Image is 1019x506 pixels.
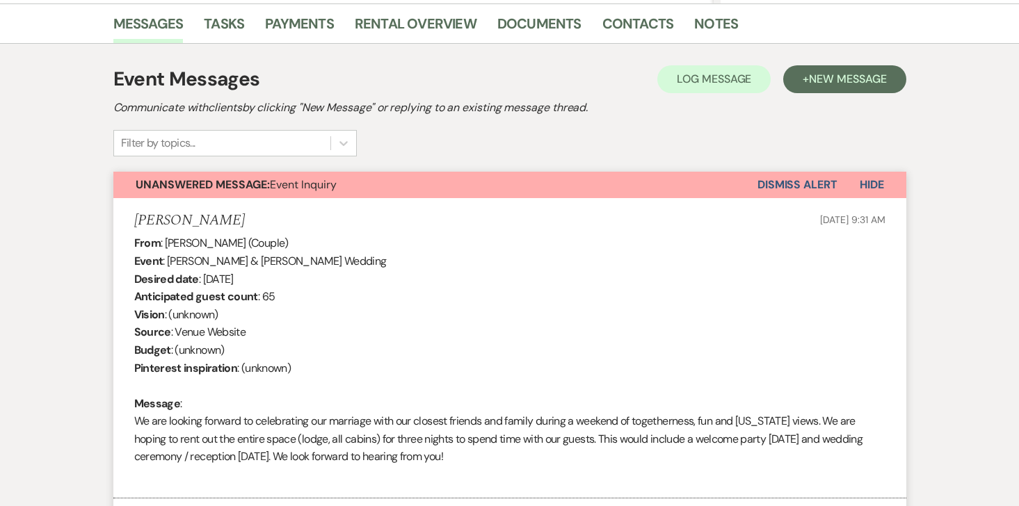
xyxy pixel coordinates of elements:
[497,13,581,43] a: Documents
[134,343,171,357] b: Budget
[355,13,476,43] a: Rental Overview
[113,13,184,43] a: Messages
[134,234,885,483] div: : [PERSON_NAME] (Couple) : [PERSON_NAME] & [PERSON_NAME] Wedding : [DATE] : 65 : (unknown) : Venu...
[134,272,199,286] b: Desired date
[757,172,837,198] button: Dismiss Alert
[134,361,238,375] b: Pinterest inspiration
[134,307,165,322] b: Vision
[677,72,751,86] span: Log Message
[860,177,884,192] span: Hide
[809,72,886,86] span: New Message
[204,13,244,43] a: Tasks
[134,236,161,250] b: From
[783,65,906,93] button: +New Message
[837,172,906,198] button: Hide
[136,177,337,192] span: Event Inquiry
[602,13,674,43] a: Contacts
[113,65,260,94] h1: Event Messages
[113,172,757,198] button: Unanswered Message:Event Inquiry
[134,212,245,229] h5: [PERSON_NAME]
[657,65,771,93] button: Log Message
[820,213,885,226] span: [DATE] 9:31 AM
[134,289,258,304] b: Anticipated guest count
[136,177,270,192] strong: Unanswered Message:
[121,135,195,152] div: Filter by topics...
[694,13,738,43] a: Notes
[265,13,334,43] a: Payments
[134,325,171,339] b: Source
[134,396,181,411] b: Message
[113,99,906,116] h2: Communicate with clients by clicking "New Message" or replying to an existing message thread.
[134,254,163,268] b: Event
